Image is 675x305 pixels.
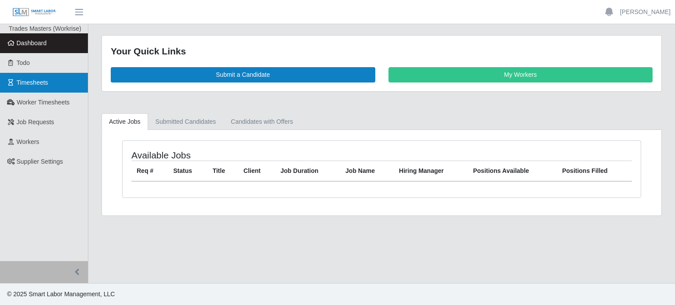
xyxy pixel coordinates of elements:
[111,44,653,58] div: Your Quick Links
[111,67,375,83] a: Submit a Candidate
[17,99,69,106] span: Worker Timesheets
[468,161,557,181] th: Positions Available
[9,25,81,32] span: Trades Masters (Workrise)
[148,113,224,130] a: Submitted Candidates
[17,39,47,47] span: Dashboard
[168,161,207,181] th: Status
[238,161,275,181] th: Client
[394,161,468,181] th: Hiring Manager
[223,113,300,130] a: Candidates with Offers
[557,161,632,181] th: Positions Filled
[102,113,148,130] a: Active Jobs
[17,59,30,66] span: Todo
[7,291,115,298] span: © 2025 Smart Labor Management, LLC
[388,67,653,83] a: My Workers
[131,150,332,161] h4: Available Jobs
[620,7,671,17] a: [PERSON_NAME]
[17,79,48,86] span: Timesheets
[17,158,63,165] span: Supplier Settings
[207,161,238,181] th: Title
[12,7,56,17] img: SLM Logo
[17,118,54,126] span: Job Requests
[340,161,394,181] th: Job Name
[131,161,168,181] th: Req #
[17,138,40,145] span: Workers
[275,161,340,181] th: Job Duration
